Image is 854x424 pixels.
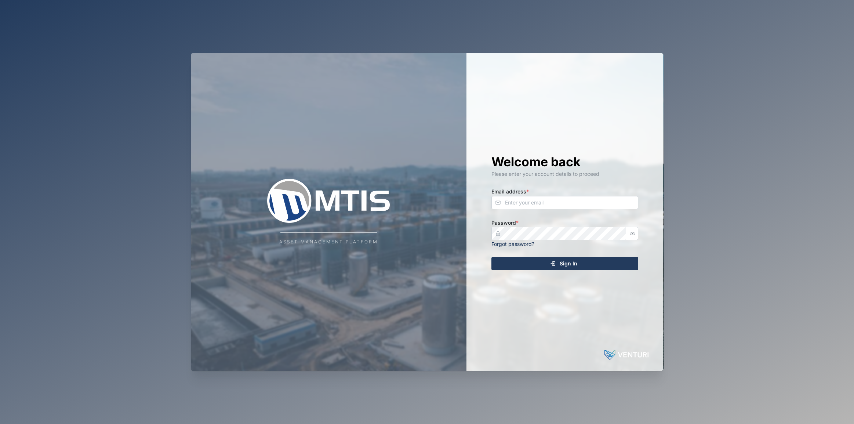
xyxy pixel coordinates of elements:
[491,188,529,196] label: Email address
[491,219,519,227] label: Password
[491,196,638,209] input: Enter your email
[491,241,534,247] a: Forgot password?
[279,239,378,246] div: Asset Management Platform
[491,170,638,178] div: Please enter your account details to proceed
[604,348,648,362] img: Powered by: Venturi
[560,257,577,270] span: Sign In
[491,257,638,270] button: Sign In
[255,179,402,223] img: Company Logo
[491,154,638,170] h1: Welcome back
